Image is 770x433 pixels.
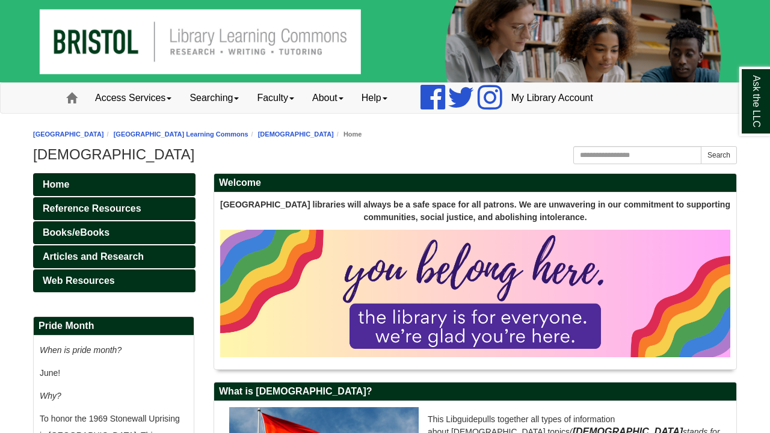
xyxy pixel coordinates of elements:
a: Books/eBooks [33,221,196,244]
a: Searching [180,83,248,113]
h2: Welcome [214,174,736,192]
button: Search [701,146,737,164]
span: Home [43,179,69,189]
span: When is pride month? [40,345,122,355]
span: Reference Resources [43,203,141,213]
a: [GEOGRAPHIC_DATA] [33,131,104,138]
a: Articles and Research [33,245,196,268]
h2: What is [DEMOGRAPHIC_DATA]? [214,382,736,401]
strong: [GEOGRAPHIC_DATA] libraries will always be a safe space for all patrons. We are unwavering in our... [220,200,730,222]
a: About [303,83,353,113]
a: Web Resources [33,269,196,292]
span: Articles and Research [43,251,144,262]
a: Access Services [86,83,180,113]
h2: Pride Month [34,317,194,336]
a: Home [33,173,196,196]
a: [GEOGRAPHIC_DATA] Learning Commons [114,131,248,138]
li: Home [334,129,362,140]
a: Faculty [248,83,303,113]
a: Reference Resources [33,197,196,220]
a: [DEMOGRAPHIC_DATA] [258,131,334,138]
a: Help [353,83,396,113]
span: June! [40,368,60,378]
span: Web Resources [43,275,115,286]
nav: breadcrumb [33,129,737,140]
h1: [DEMOGRAPHIC_DATA] [33,146,737,163]
span: Why? [40,391,61,401]
span: Books/eBooks [43,227,109,238]
a: My Library Account [502,83,602,113]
